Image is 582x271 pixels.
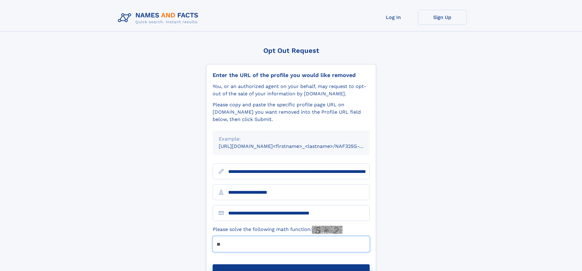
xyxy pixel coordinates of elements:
[213,72,370,79] div: Enter the URL of the profile you would like removed
[219,135,364,143] div: Example:
[213,101,370,123] div: Please copy and paste the specific profile page URL on [DOMAIN_NAME] you want removed into the Pr...
[115,10,203,26] img: Logo Names and Facts
[213,83,370,97] div: You, or an authorized agent on your behalf, may request to opt-out of the sale of your informatio...
[369,10,418,25] a: Log In
[219,143,381,149] small: [URL][DOMAIN_NAME]<firstname>_<lastname>/NAF325G-xxxxxxxx
[206,47,376,54] div: Opt Out Request
[213,226,342,234] label: Please solve the following math function:
[418,10,467,25] a: Sign Up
